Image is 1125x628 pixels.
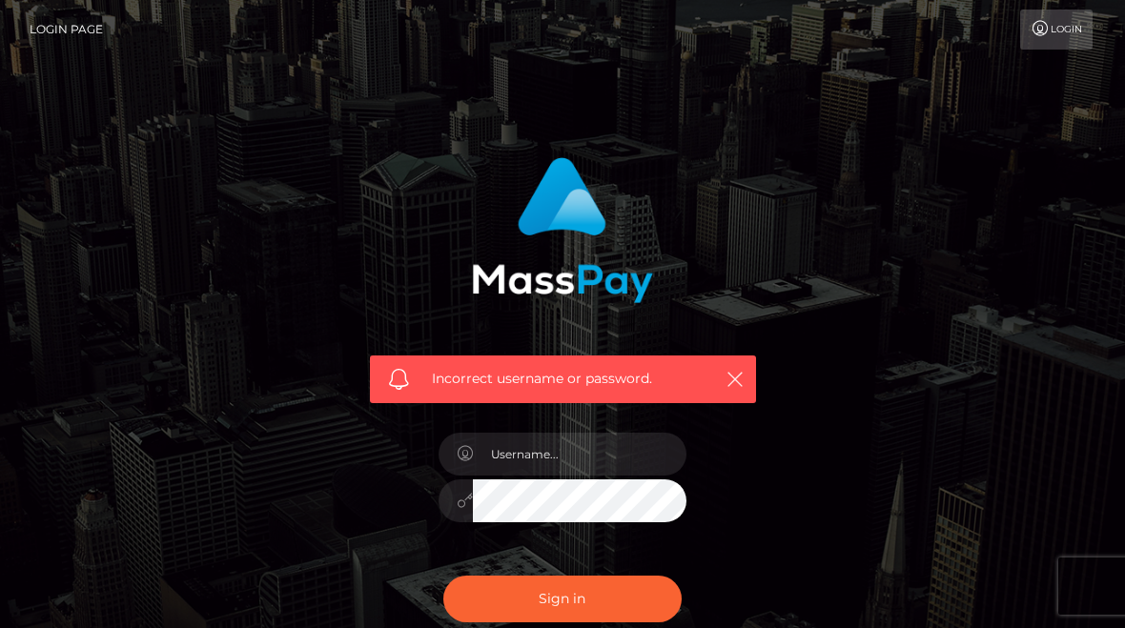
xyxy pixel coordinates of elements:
[30,10,103,50] a: Login Page
[472,157,653,303] img: MassPay Login
[432,369,704,389] span: Incorrect username or password.
[1020,10,1093,50] a: Login
[443,576,682,622] button: Sign in
[473,433,686,476] input: Username...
